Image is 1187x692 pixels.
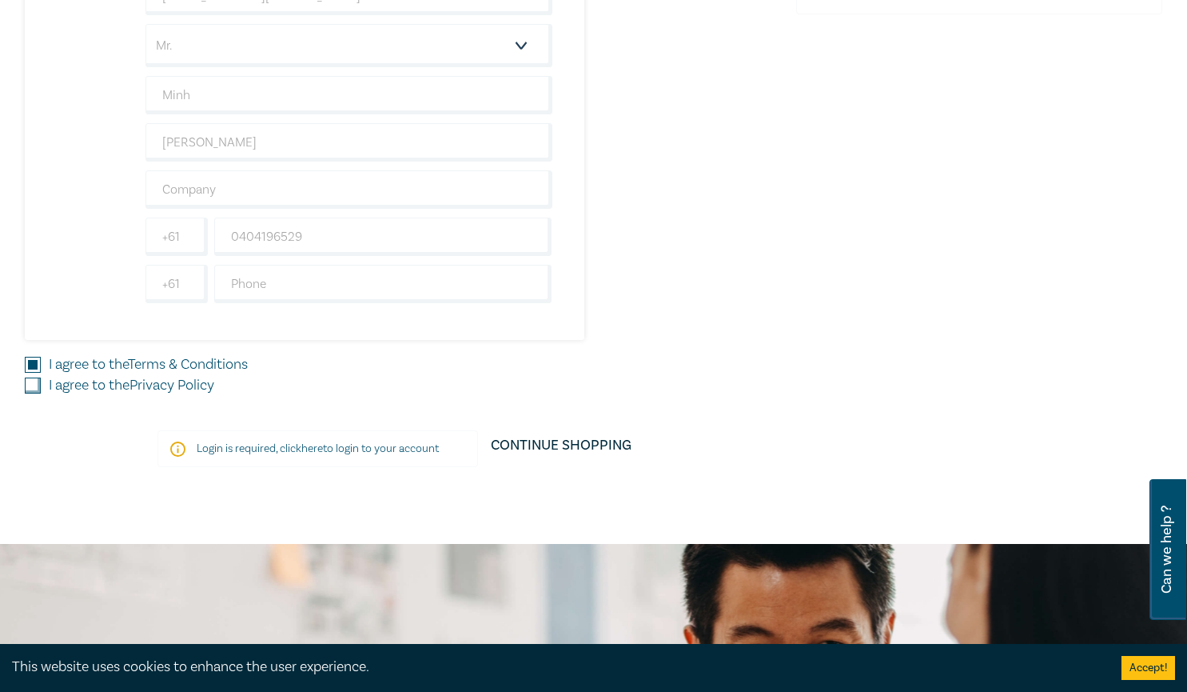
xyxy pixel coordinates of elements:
button: Accept cookies [1121,656,1175,680]
a: here [301,442,323,456]
p: Login is required, click to login to your account [197,441,439,457]
input: Mobile* [214,218,552,256]
input: First Name* [145,76,552,114]
input: Company [145,170,552,209]
label: I agree to the [49,375,214,396]
a: Privacy Policy [129,376,214,394]
a: Terms & Conditions [128,355,248,374]
input: +61 [145,218,208,256]
span: Can we help ? [1159,489,1174,610]
input: +61 [145,265,208,303]
div: This website uses cookies to enhance the user experience. [12,657,1097,678]
label: I agree to the [49,354,248,375]
input: Phone [214,265,552,303]
a: Continue Shopping [478,430,644,475]
input: Last Name* [145,123,552,162]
